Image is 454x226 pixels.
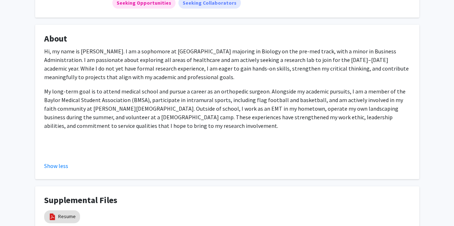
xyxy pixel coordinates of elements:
a: Resume [58,213,76,220]
h4: About [44,34,410,44]
h4: Supplemental Files [44,195,410,206]
img: pdf_icon.png [48,213,56,221]
iframe: Chat [5,194,31,221]
p: Hi, my name is [PERSON_NAME]. I am a sophomore at [GEOGRAPHIC_DATA] majoring in Biology on the pr... [44,47,410,81]
p: My long-term goal is to attend medical school and pursue a career as an orthopedic surgeon. Along... [44,87,410,130]
button: Show less [44,162,68,170]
